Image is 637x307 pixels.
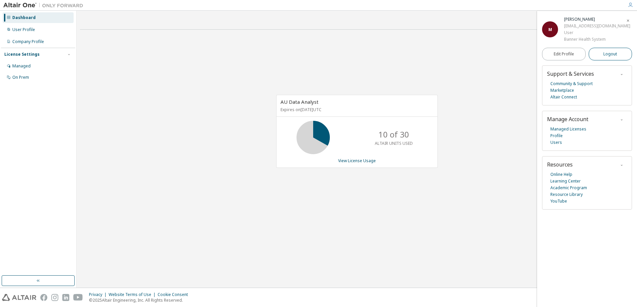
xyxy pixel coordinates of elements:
p: © 2025 Altair Engineering, Inc. All Rights Reserved. [89,297,192,303]
a: View License Usage [338,158,376,164]
div: Banner Health System [564,36,630,43]
a: Community & Support [550,80,593,87]
span: Support & Services [547,70,594,77]
div: User Profile [12,27,35,32]
div: User [564,29,630,36]
img: Altair One [3,2,87,9]
img: facebook.svg [40,294,47,301]
p: 10 of 30 [378,129,409,140]
span: M [548,27,552,32]
div: Company Profile [12,39,44,44]
span: Edit Profile [554,51,574,57]
div: Cookie Consent [158,292,192,297]
div: License Settings [4,52,40,57]
a: Altair Connect [550,94,577,100]
img: linkedin.svg [62,294,69,301]
a: YouTube [550,198,567,205]
a: Online Help [550,171,572,178]
a: Profile [550,132,563,139]
p: ALTAIR UNITS USED [375,140,413,146]
div: Website Terms of Use [109,292,158,297]
a: Users [550,139,562,146]
span: Logout [603,51,617,57]
a: Resource Library [550,191,583,198]
a: Learning Center [550,178,581,185]
div: Dashboard [12,15,36,20]
a: Managed Licenses [550,126,586,132]
div: [EMAIL_ADDRESS][DOMAIN_NAME] [564,23,630,29]
span: AU Data Analyst [281,98,318,105]
div: Managed [12,63,31,69]
span: Manage Account [547,115,588,123]
a: Marketplace [550,87,574,94]
img: instagram.svg [51,294,58,301]
button: Logout [589,48,632,60]
div: Privacy [89,292,109,297]
a: Edit Profile [542,48,586,60]
p: Expires on [DATE] UTC [281,107,432,112]
a: Academic Program [550,185,587,191]
div: Mark Holland [564,16,630,23]
img: youtube.svg [73,294,83,301]
img: altair_logo.svg [2,294,36,301]
span: Resources [547,161,573,168]
div: On Prem [12,75,29,80]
